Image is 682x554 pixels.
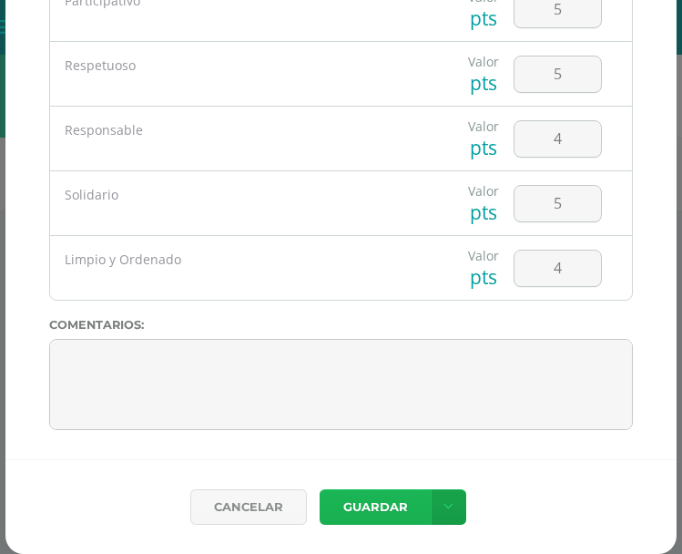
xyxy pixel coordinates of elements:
div: Valor [468,53,499,70]
div: Valor [468,247,499,264]
div: Respetuoso [65,56,423,75]
div: Valor [468,182,499,200]
div: pts [468,5,499,31]
div: pts [468,200,499,225]
div: Solidario [65,186,423,204]
div: pts [468,135,499,160]
input: Score [514,186,601,221]
div: pts [468,70,499,96]
label: Comentarios: [49,318,633,332]
a: Cancelar [190,489,307,525]
input: Score [514,56,601,92]
div: Responsable [65,121,423,139]
div: pts [468,264,499,290]
button: Guardar [320,489,431,525]
div: Valor [468,118,499,135]
div: Limpio y Ordenado [65,251,423,269]
input: Score [514,251,601,286]
input: Score [514,121,601,157]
